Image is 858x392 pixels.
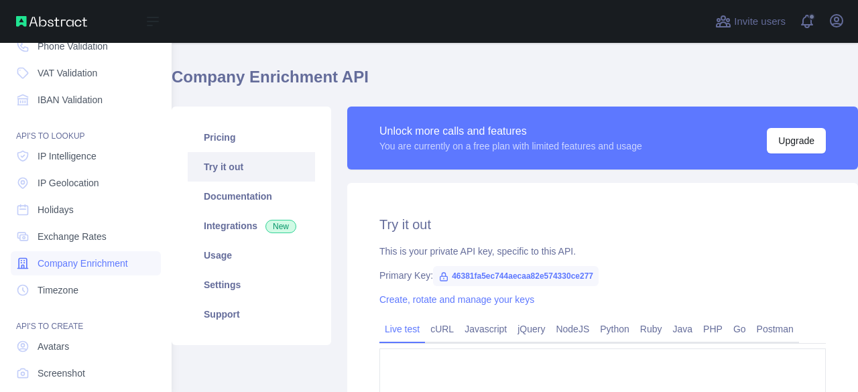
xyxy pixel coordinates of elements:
[11,115,161,141] div: API'S TO LOOKUP
[379,123,642,139] div: Unlock more calls and features
[425,318,459,340] a: cURL
[459,318,512,340] a: Javascript
[11,61,161,85] a: VAT Validation
[38,203,74,216] span: Holidays
[379,139,642,153] div: You are currently on a free plan with limited features and usage
[11,144,161,168] a: IP Intelligence
[767,128,826,153] button: Upgrade
[728,318,751,340] a: Go
[11,224,161,249] a: Exchange Rates
[595,318,635,340] a: Python
[38,340,69,353] span: Avatars
[188,152,315,182] a: Try it out
[379,215,826,234] h2: Try it out
[379,269,826,282] div: Primary Key:
[188,270,315,300] a: Settings
[11,171,161,195] a: IP Geolocation
[188,123,315,152] a: Pricing
[38,176,99,190] span: IP Geolocation
[172,66,858,99] h1: Company Enrichment API
[698,318,728,340] a: PHP
[379,318,425,340] a: Live test
[38,230,107,243] span: Exchange Rates
[11,334,161,358] a: Avatars
[734,14,786,29] span: Invite users
[38,66,97,80] span: VAT Validation
[38,367,85,380] span: Screenshot
[38,149,97,163] span: IP Intelligence
[38,283,78,297] span: Timezone
[751,318,799,340] a: Postman
[379,294,534,305] a: Create, rotate and manage your keys
[11,361,161,385] a: Screenshot
[635,318,668,340] a: Ruby
[11,198,161,222] a: Holidays
[265,220,296,233] span: New
[379,245,826,258] div: This is your private API key, specific to this API.
[11,88,161,112] a: IBAN Validation
[11,251,161,275] a: Company Enrichment
[433,266,599,286] span: 46381fa5ec744aecaa82e574330ce277
[668,318,698,340] a: Java
[38,257,128,270] span: Company Enrichment
[11,305,161,332] div: API'S TO CREATE
[16,16,87,27] img: Abstract API
[38,93,103,107] span: IBAN Validation
[512,318,550,340] a: jQuery
[713,11,788,32] button: Invite users
[11,34,161,58] a: Phone Validation
[188,211,315,241] a: Integrations New
[11,278,161,302] a: Timezone
[188,241,315,270] a: Usage
[188,182,315,211] a: Documentation
[550,318,595,340] a: NodeJS
[188,300,315,329] a: Support
[38,40,108,53] span: Phone Validation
